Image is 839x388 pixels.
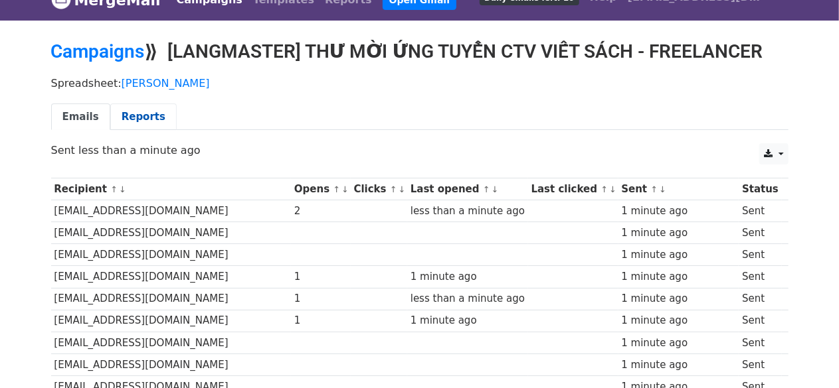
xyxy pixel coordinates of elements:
[618,178,739,200] th: Sent
[51,200,292,222] td: [EMAIL_ADDRESS][DOMAIN_NAME]
[291,178,351,200] th: Opens
[110,184,118,194] a: ↑
[390,184,397,194] a: ↑
[51,40,145,62] a: Campaigns
[739,244,781,266] td: Sent
[51,266,292,288] td: [EMAIL_ADDRESS][DOMAIN_NAME]
[294,204,347,219] div: 2
[51,178,292,200] th: Recipient
[621,269,735,285] div: 1 minute ago
[739,354,781,375] td: Sent
[333,184,340,194] a: ↑
[739,310,781,332] td: Sent
[411,291,525,306] div: less than a minute ago
[621,357,735,373] div: 1 minute ago
[51,143,789,157] p: Sent less than a minute ago
[621,291,735,306] div: 1 minute ago
[651,184,658,194] a: ↑
[739,222,781,244] td: Sent
[294,313,347,328] div: 1
[51,310,292,332] td: [EMAIL_ADDRESS][DOMAIN_NAME]
[51,354,292,375] td: [EMAIL_ADDRESS][DOMAIN_NAME]
[110,103,177,131] a: Reports
[739,200,781,222] td: Sent
[119,184,126,194] a: ↓
[528,178,618,200] th: Last clicked
[51,288,292,310] td: [EMAIL_ADDRESS][DOMAIN_NAME]
[294,269,347,285] div: 1
[411,269,525,285] div: 1 minute ago
[739,288,781,310] td: Sent
[51,222,292,244] td: [EMAIL_ADDRESS][DOMAIN_NAME]
[492,184,499,194] a: ↓
[739,178,781,200] th: Status
[483,184,490,194] a: ↑
[739,266,781,288] td: Sent
[659,184,666,194] a: ↓
[399,184,406,194] a: ↓
[773,324,839,388] iframe: Chat Widget
[122,77,210,90] a: [PERSON_NAME]
[51,76,789,90] p: Spreadsheet:
[411,313,525,328] div: 1 minute ago
[621,204,735,219] div: 1 minute ago
[601,184,608,194] a: ↑
[407,178,528,200] th: Last opened
[341,184,349,194] a: ↓
[351,178,407,200] th: Clicks
[51,40,789,63] h2: ⟫ [LANGMASTER] THƯ MỜI ỨNG TUYỂN CTV VIẾT SÁCH - FREELANCER
[51,103,110,131] a: Emails
[621,336,735,351] div: 1 minute ago
[621,226,735,241] div: 1 minute ago
[739,332,781,354] td: Sent
[51,244,292,266] td: [EMAIL_ADDRESS][DOMAIN_NAME]
[411,204,525,219] div: less than a minute ago
[609,184,616,194] a: ↓
[294,291,347,306] div: 1
[621,313,735,328] div: 1 minute ago
[621,247,735,263] div: 1 minute ago
[51,332,292,354] td: [EMAIL_ADDRESS][DOMAIN_NAME]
